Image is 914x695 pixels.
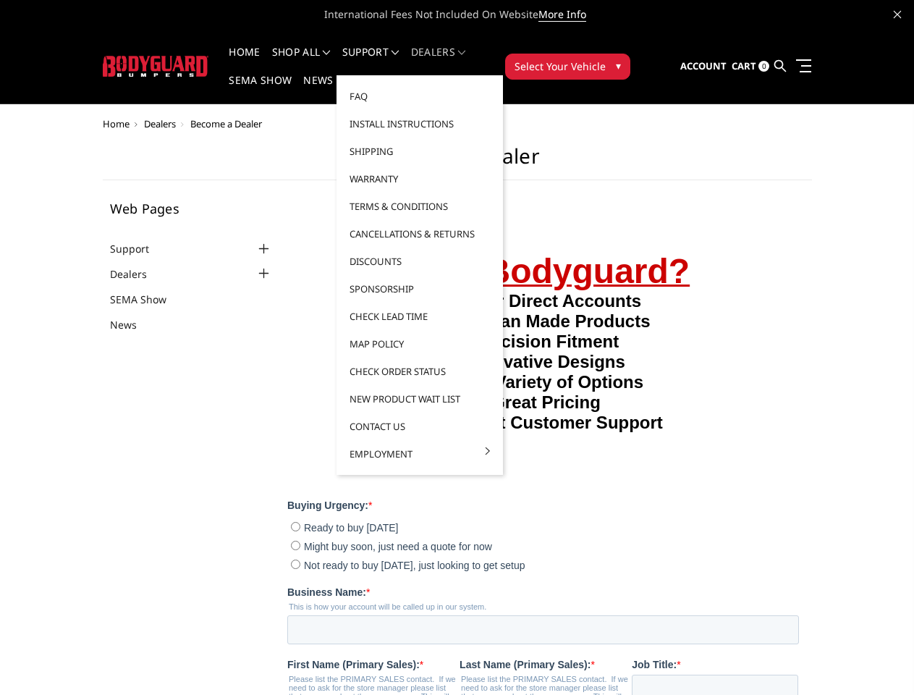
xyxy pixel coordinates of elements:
[17,306,111,317] span: Ready to buy [DATE]
[342,138,497,165] a: Shipping
[342,358,497,385] a: Check Order Status
[342,220,497,248] a: Cancellations & Returns
[505,54,630,80] button: Select Your Vehicle
[515,59,606,74] span: Select Your Vehicle
[732,47,769,86] a: Cart 0
[115,35,402,74] span: Why Bodyguard?
[344,442,389,454] strong: Job Title:
[342,248,497,275] a: Discounts
[164,75,354,94] strong: Dealer Direct Accounts
[110,202,273,215] h5: Web Pages
[172,442,303,454] strong: Last Name (Primary Sales):
[110,266,165,282] a: Dealers
[538,7,586,22] a: More Info
[758,61,769,72] span: 0
[179,115,338,155] strong: Precision Fitment Innovative Designs
[342,413,497,440] a: Contact Us
[4,324,13,334] input: Might buy soon, just need a quote for now
[172,458,344,493] legend: Please list the PRIMARY SALES contact. If we need to ask for the store manager please list that n...
[842,625,914,695] iframe: Chat Widget
[261,557,504,583] strong: This email will be used to login our online dealer portal to order. Please choose a shared email ...
[110,317,155,332] a: News
[342,440,497,468] a: Employment
[161,156,356,175] strong: Wide Variety of Options
[110,292,185,307] a: SEMA Show
[680,59,727,72] span: Account
[342,330,497,358] a: MAP Policy
[342,385,497,413] a: New Product Wait List
[73,570,228,599] input: 000-000-0000
[103,56,209,77] img: BODYGUARD BUMPERS
[229,75,292,104] a: SEMA Show
[411,47,466,75] a: Dealers
[303,75,333,104] a: News
[4,306,13,315] input: Ready to buy [DATE]
[103,117,130,130] a: Home
[17,343,238,355] span: Not ready to buy [DATE], just looking to get setup
[103,144,812,180] h1: Become a Dealer
[144,117,176,130] a: Dealers
[732,59,756,72] span: Cart
[204,176,313,195] strong: Great Pricing
[342,83,497,110] a: FAQ
[342,165,497,193] a: Warranty
[342,303,497,330] a: Check Lead Time
[17,324,205,336] span: Might buy soon, just need a quote for now
[110,241,167,256] a: Support
[190,117,262,130] span: Become a Dealer
[4,343,13,353] input: Not ready to buy [DATE], just looking to get setup
[272,47,331,75] a: shop all
[342,110,497,138] a: Install Instructions
[259,541,330,552] strong: Primary Email:
[342,275,497,303] a: Sponsorship
[680,47,727,86] a: Account
[154,95,363,114] strong: American Made Products
[342,47,399,75] a: Support
[229,47,260,75] a: Home
[342,193,497,220] a: Terms & Conditions
[142,196,376,216] span: Excellent Customer Support
[616,58,621,73] span: ▾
